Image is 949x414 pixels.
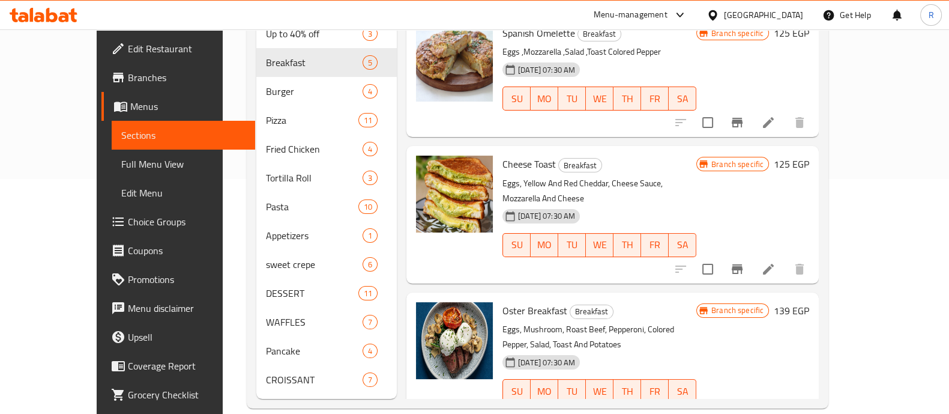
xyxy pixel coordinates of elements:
button: delete [785,108,814,137]
span: Branch specific [706,305,768,316]
div: WAFFLES7 [256,308,397,336]
span: Edit Restaurant [128,41,246,56]
a: Choice Groups [101,207,255,236]
div: items [363,171,378,185]
div: items [363,257,378,272]
p: Eggs, Yellow And Red Cheddar, Cheese Sauce, Mozzarella And Cheese [502,176,696,206]
a: Promotions [101,265,255,294]
div: Fried Chicken4 [256,135,397,163]
button: SA [669,87,696,111]
img: Spanish Omelette [416,25,493,102]
a: Branches [101,63,255,92]
span: Branches [128,70,246,85]
span: FR [646,236,664,254]
span: 3 [363,28,377,40]
button: Branch-specific-item [723,255,752,284]
span: CROISSANT [266,373,363,387]
span: 4 [363,346,377,357]
div: CROISSANT7 [256,365,397,394]
div: items [363,142,378,156]
div: Appetizers [266,228,363,243]
span: 3 [363,172,377,184]
span: Select to update [695,110,720,135]
button: TH [613,379,641,403]
span: DESSERT [266,286,358,300]
span: TU [563,90,581,108]
span: Spanish Omelette [502,24,575,42]
a: Sections [112,121,255,150]
span: R [928,8,933,22]
button: SU [502,233,531,257]
button: SA [669,379,696,403]
div: Tortilla Roll [266,171,363,185]
button: TU [558,233,586,257]
button: SA [669,233,696,257]
span: Breakfast [570,305,613,318]
p: Eggs, Mushroom, Roast Beef, Pepperoni, Colored Pepper, Salad, Toast And Potatoes [502,322,696,352]
div: Breakfast [558,158,602,172]
a: Menu disclaimer [101,294,255,323]
div: items [363,55,378,70]
div: Burger [266,84,363,99]
span: Pasta [266,199,358,214]
span: Choice Groups [128,215,246,229]
a: Upsell [101,323,255,352]
a: Coupons [101,236,255,265]
span: [DATE] 07:30 AM [513,357,580,368]
button: FR [641,233,669,257]
span: Oster Breakfast [502,302,567,320]
span: 7 [363,374,377,386]
div: sweet crepe6 [256,250,397,279]
span: sweet crepe [266,257,363,272]
a: Edit Menu [112,178,255,207]
span: Menu disclaimer [128,301,246,315]
span: Full Menu View [121,157,246,171]
div: Fried Chicken [266,142,363,156]
a: Menus [101,92,255,121]
span: 1 [363,230,377,242]
div: Breakfast [570,305,613,319]
div: items [363,228,378,243]
button: MO [531,379,558,403]
span: Branch specific [706,28,768,39]
div: Up to 40% off [266,26,363,41]
span: SU [508,236,526,254]
span: TH [618,90,636,108]
span: 6 [363,259,377,270]
span: Select to update [695,257,720,282]
p: Eggs ,Mozzarella ,Salad ,Toast Colored Pepper [502,44,696,59]
a: Edit menu item [761,262,776,276]
span: Coverage Report [128,359,246,373]
span: Breakfast [266,55,363,70]
span: [DATE] 07:30 AM [513,64,580,76]
button: TH [613,233,641,257]
span: Breakfast [578,27,621,41]
span: Cheese Toast [502,155,556,173]
span: 11 [359,288,377,299]
div: items [358,113,378,127]
div: items [363,315,378,329]
a: Coverage Report [101,352,255,380]
span: SA [673,383,691,400]
span: 11 [359,115,377,126]
span: Pancake [266,344,363,358]
span: 7 [363,317,377,328]
a: Grocery Checklist [101,380,255,409]
span: SA [673,90,691,108]
span: WAFFLES [266,315,363,329]
a: Full Menu View [112,150,255,178]
span: WE [591,236,609,254]
img: Oster Breakfast [416,302,493,379]
span: Branch specific [706,159,768,170]
div: Pancake4 [256,336,397,365]
div: Appetizers1 [256,221,397,250]
span: MO [535,383,553,400]
button: delete [785,255,814,284]
span: SU [508,383,526,400]
span: Menus [130,99,246,114]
